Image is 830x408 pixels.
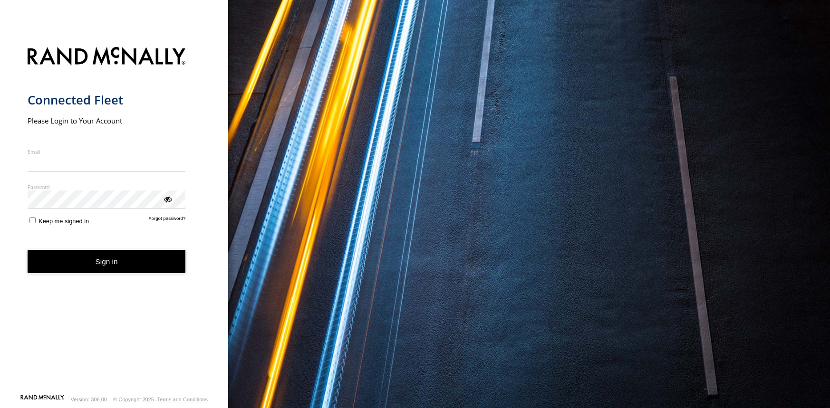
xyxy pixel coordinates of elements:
a: Visit our Website [20,395,64,404]
input: Keep me signed in [29,217,36,223]
span: Keep me signed in [39,218,89,225]
a: Forgot password? [149,216,186,225]
form: main [28,41,201,394]
h2: Please Login to Your Account [28,116,186,125]
label: Email [28,148,186,155]
div: © Copyright 2025 - [113,397,208,402]
div: Version: 306.00 [71,397,107,402]
img: Rand McNally [28,45,186,69]
button: Sign in [28,250,186,273]
label: Password [28,183,186,190]
h1: Connected Fleet [28,92,186,108]
div: ViewPassword [163,194,172,203]
a: Terms and Conditions [157,397,208,402]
